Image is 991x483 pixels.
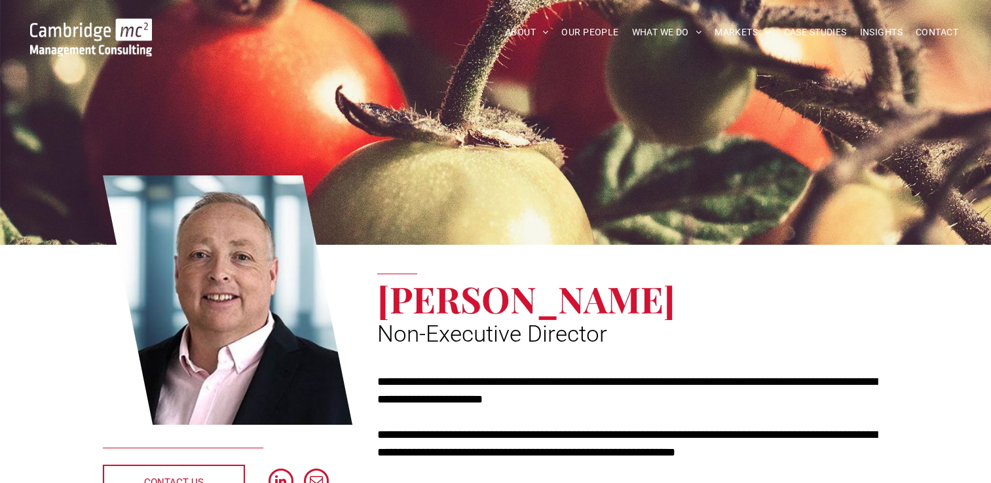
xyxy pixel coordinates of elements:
[30,20,152,34] a: Your Business Transformed | Cambridge Management Consulting
[377,274,675,323] span: [PERSON_NAME]
[777,22,853,43] a: CASE STUDIES
[498,22,555,43] a: ABOUT
[555,22,625,43] a: OUR PEOPLE
[377,321,607,348] span: Non-Executive Director
[708,22,777,43] a: MARKETS
[909,22,965,43] a: CONTACT
[853,22,909,43] a: INSIGHTS
[103,173,353,427] a: Richard Brown | Non-Executive Director | Cambridge Management Consulting
[626,22,709,43] a: WHAT WE DO
[30,18,152,56] img: Go to Homepage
